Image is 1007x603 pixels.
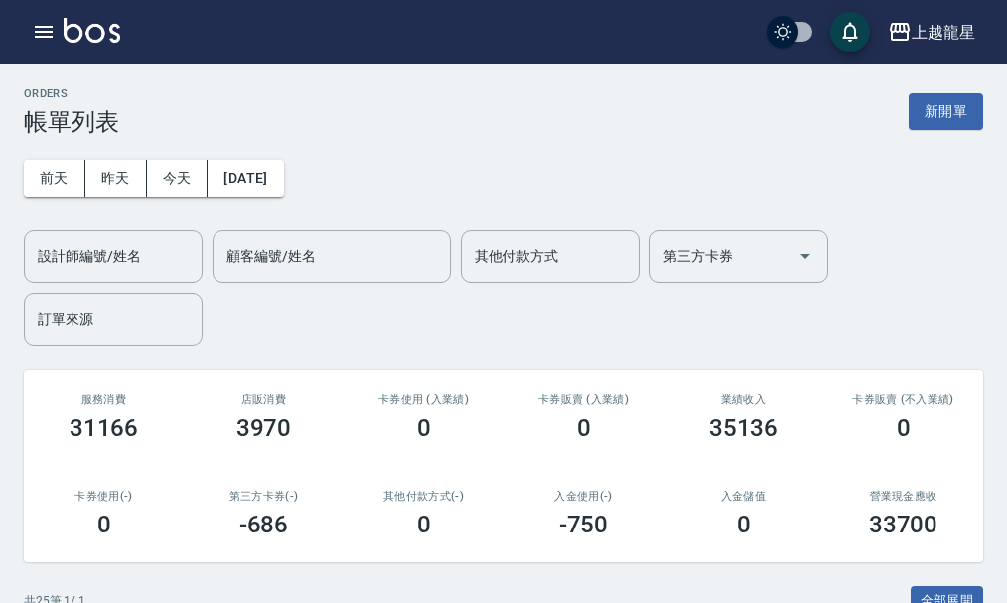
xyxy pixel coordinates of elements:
[367,393,480,406] h2: 卡券使用 (入業績)
[847,490,959,503] h2: 營業現金應收
[417,414,431,442] h3: 0
[48,393,160,406] h3: 服務消費
[236,414,292,442] h3: 3970
[909,93,983,130] button: 新開單
[880,12,983,53] button: 上越龍星
[208,160,283,197] button: [DATE]
[417,511,431,538] h3: 0
[527,393,640,406] h2: 卡券販賣 (入業績)
[208,490,320,503] h2: 第三方卡券(-)
[709,414,779,442] h3: 35136
[847,393,959,406] h2: 卡券販賣 (不入業績)
[70,414,139,442] h3: 31166
[737,511,751,538] h3: 0
[577,414,591,442] h3: 0
[869,511,938,538] h3: 33700
[687,393,799,406] h2: 業績收入
[48,490,160,503] h2: 卡券使用(-)
[24,87,119,100] h2: ORDERS
[24,160,85,197] button: 前天
[239,511,289,538] h3: -686
[559,511,609,538] h3: -750
[790,240,821,272] button: Open
[687,490,799,503] h2: 入金儲值
[97,511,111,538] h3: 0
[830,12,870,52] button: save
[64,18,120,43] img: Logo
[147,160,209,197] button: 今天
[897,414,911,442] h3: 0
[208,393,320,406] h2: 店販消費
[912,20,975,45] div: 上越龍星
[85,160,147,197] button: 昨天
[527,490,640,503] h2: 入金使用(-)
[367,490,480,503] h2: 其他付款方式(-)
[909,101,983,120] a: 新開單
[24,108,119,136] h3: 帳單列表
